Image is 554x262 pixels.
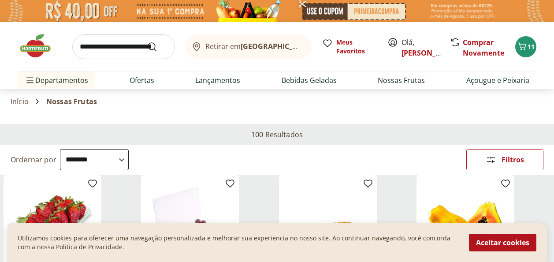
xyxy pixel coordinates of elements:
span: Nossas Frutas [46,97,97,105]
label: Ordernar por [11,155,56,165]
b: [GEOGRAPHIC_DATA]/[GEOGRAPHIC_DATA] [241,41,389,51]
span: Departamentos [25,70,88,91]
a: Bebidas Geladas [282,75,337,86]
svg: Abrir Filtros [486,154,496,165]
a: Meus Favoritos [322,38,377,56]
img: Hortifruti [18,33,62,59]
a: Lançamentos [195,75,240,86]
span: 11 [528,42,535,51]
button: Retirar em[GEOGRAPHIC_DATA]/[GEOGRAPHIC_DATA] [186,34,312,59]
button: Menu [25,70,35,91]
h2: 100 Resultados [251,130,303,139]
a: Nossas Frutas [378,75,425,86]
button: Aceitar cookies [469,234,536,251]
a: [PERSON_NAME] [402,48,459,58]
a: Açougue e Peixaria [466,75,529,86]
span: Olá, [402,37,441,58]
span: Meus Favoritos [336,38,377,56]
button: Carrinho [515,36,536,57]
p: Utilizamos cookies para oferecer uma navegação personalizada e melhorar sua experiencia no nosso ... [18,234,458,251]
a: Comprar Novamente [463,37,504,58]
span: Filtros [502,156,524,163]
a: Início [11,97,29,105]
input: search [72,34,175,59]
span: Retirar em [205,42,303,50]
button: Submit Search [147,41,168,52]
a: Ofertas [130,75,154,86]
button: Filtros [466,149,543,170]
